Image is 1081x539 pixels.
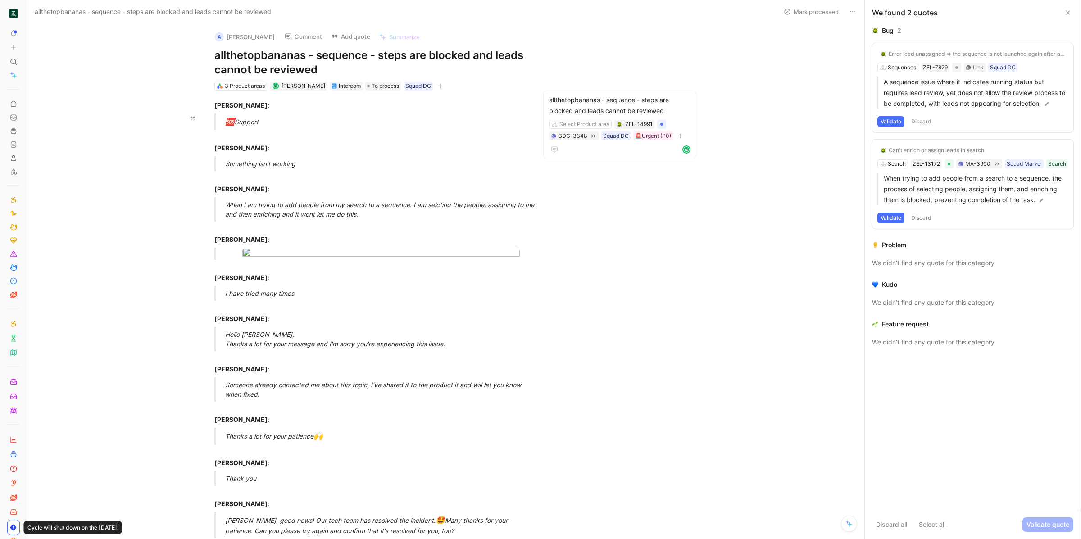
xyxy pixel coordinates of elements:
img: pen.svg [1044,101,1050,107]
div: We found 2 quotes [872,7,938,18]
p: A sequence issue where it indicates running status but requires lead review, yet does not allow t... [884,77,1068,109]
div: 🚨Urgent (P0) [635,131,671,140]
div: Squad DC [405,82,431,91]
strong: [PERSON_NAME] [214,416,268,423]
div: Someone already contacted me about this topic, I've shared it to the product it and will let you ... [225,380,537,399]
span: 🆘 [225,117,235,126]
div: : [214,100,526,110]
div: Hello [PERSON_NAME], Thanks a lot for your message and I'm sorry you're experiencing this issue. [225,330,537,349]
div: A [215,32,224,41]
div: We didn’t find any quote for this category [872,297,1073,308]
button: 🪲Error lead unassigned => the sequence is not launched again after assignation [877,49,1068,59]
div: Support [225,116,537,128]
div: [PERSON_NAME], good news! Our tech team has resolved the incident. Many thanks for your patience.... [225,515,537,536]
button: 🪲Can't enrich or assign leads in search [877,145,987,156]
div: : [214,175,526,194]
img: avatar [273,83,278,88]
img: 💙 [872,281,878,288]
div: : [214,448,526,467]
button: Validate [877,116,904,127]
span: allthetopbananas - sequence - steps are blocked and leads cannot be reviewed [35,6,271,17]
div: To process [365,82,401,91]
div: Thank you [225,474,537,483]
span: 🤩 [436,516,445,525]
div: allthetopbananas - sequence - steps are blocked and leads cannot be reviewed [549,95,690,116]
div: When I am trying to add people from my search to a sequence. I am selcting the people, assigning ... [225,200,537,219]
strong: [PERSON_NAME] [214,101,268,109]
img: 🌱 [872,321,878,327]
h1: allthetopbananas - sequence - steps are blocked and leads cannot be reviewed [214,48,526,77]
span: 🙌 [313,431,323,440]
div: 3 Product areas [225,82,265,91]
div: : [214,263,526,282]
strong: [PERSON_NAME] [214,500,268,507]
span: Summarize [389,33,420,41]
div: Intercom [339,82,361,91]
div: 2 [897,25,901,36]
div: Squad DC [603,131,629,140]
button: Validate quote [1022,517,1073,532]
div: Cycle will shut down on the [DATE]. [24,521,122,534]
div: We didn’t find any quote for this category [872,258,1073,268]
button: Select all [915,517,949,532]
button: ZELIQ [7,7,20,20]
button: Validate [877,213,904,223]
p: When trying to add people from a search to a sequence, the process of selecting people, assigning... [884,173,1068,205]
button: A[PERSON_NAME] [211,30,279,44]
div: : [214,405,526,424]
div: Thanks a lot for your patience [225,430,537,442]
strong: [PERSON_NAME] [214,459,268,467]
img: ZELIQ [9,9,18,18]
div: : [214,134,526,153]
button: Discard [908,116,935,127]
div: Bug [882,25,894,36]
div: We didn’t find any quote for this category [872,337,1073,348]
button: Summarize [375,31,424,43]
button: 🪲 [616,121,622,127]
div: Kudo [882,279,897,290]
div: I have tried many times. [225,289,537,298]
div: GDC-3348 [558,131,587,140]
div: : [214,355,526,374]
div: : [214,225,526,244]
strong: [PERSON_NAME] [214,274,268,281]
button: Mark processed [780,5,843,18]
button: Discard all [872,517,911,532]
button: Add quote [327,30,374,43]
div: Feature request [882,319,929,330]
div: : [214,489,526,508]
img: 🪲 [881,51,886,57]
button: Discard [908,213,935,223]
span: To process [372,82,399,91]
div: ZEL-14991 [625,120,653,129]
img: avatar [683,146,690,153]
div: Can't enrich or assign leads in search [889,147,984,154]
span: [PERSON_NAME] [282,82,325,89]
strong: [PERSON_NAME] [214,365,268,373]
div: Something isn't working [225,159,537,168]
div: Problem [882,240,906,250]
div: Error lead unassigned => the sequence is not launched again after assignation [889,50,1065,58]
img: 🪲 [881,148,886,153]
strong: [PERSON_NAME] [214,185,268,193]
img: 👂 [872,242,878,248]
strong: [PERSON_NAME] [214,315,268,322]
div: Select Product area [559,120,609,129]
button: Comment [281,30,326,43]
img: pen.svg [1038,197,1045,204]
strong: [PERSON_NAME] [214,144,268,152]
div: : [214,304,526,323]
img: 🪲 [617,122,622,127]
strong: [PERSON_NAME] [214,236,268,243]
img: 🪲 [872,27,878,34]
